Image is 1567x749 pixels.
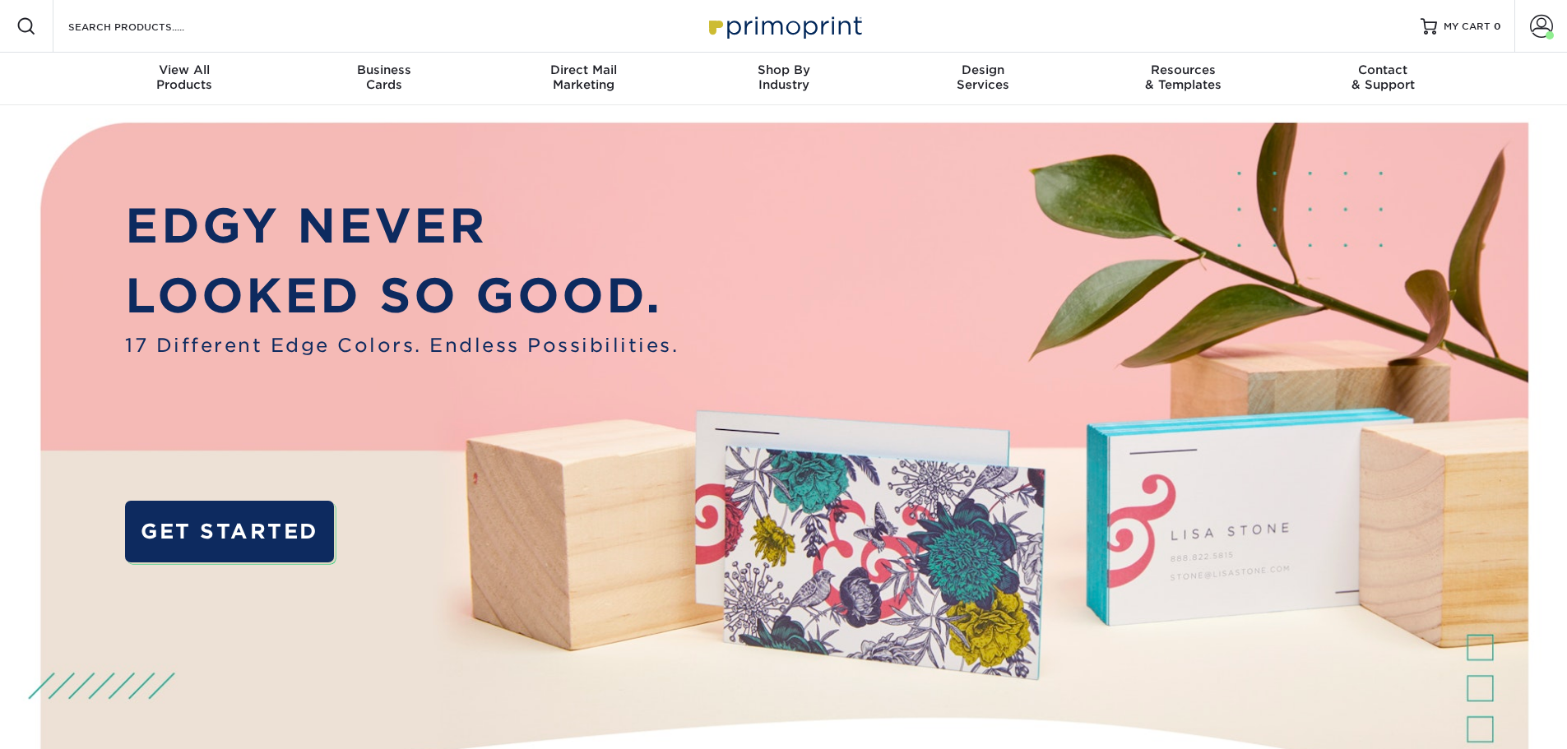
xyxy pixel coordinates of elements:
div: & Support [1283,62,1483,92]
div: Cards [284,62,484,92]
span: Shop By [684,62,883,77]
a: Contact& Support [1283,53,1483,105]
span: Resources [1083,62,1283,77]
span: Direct Mail [484,62,684,77]
span: View All [85,62,285,77]
div: & Templates [1083,62,1283,92]
div: Industry [684,62,883,92]
a: Resources& Templates [1083,53,1283,105]
a: View AllProducts [85,53,285,105]
input: SEARCH PRODUCTS..... [67,16,227,36]
p: EDGY NEVER [125,191,679,261]
span: Design [883,62,1083,77]
a: DesignServices [883,53,1083,105]
span: MY CART [1444,20,1491,34]
div: Marketing [484,62,684,92]
span: Business [284,62,484,77]
span: Contact [1283,62,1483,77]
span: 17 Different Edge Colors. Endless Possibilities. [125,331,679,359]
span: 0 [1494,21,1501,32]
a: GET STARTED [125,501,333,562]
a: Direct MailMarketing [484,53,684,105]
div: Services [883,62,1083,92]
img: Primoprint [702,8,866,44]
div: Products [85,62,285,92]
a: BusinessCards [284,53,484,105]
p: LOOKED SO GOOD. [125,261,679,331]
a: Shop ByIndustry [684,53,883,105]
